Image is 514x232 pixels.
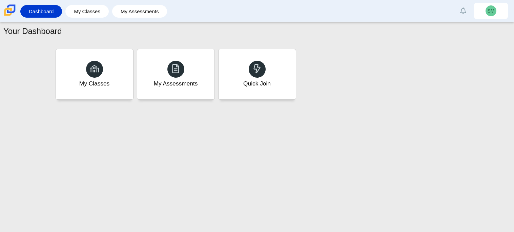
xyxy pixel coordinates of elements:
img: Carmen School of Science & Technology [3,3,17,17]
div: My Assessments [154,79,198,88]
a: My Assessments [137,49,215,100]
a: Alerts [456,3,471,18]
div: Quick Join [243,79,271,88]
div: My Classes [79,79,110,88]
a: My Classes [56,49,133,100]
span: SM [488,8,495,13]
a: Carmen School of Science & Technology [3,13,17,18]
a: My Assessments [116,5,164,18]
h1: Your Dashboard [3,25,62,37]
a: Dashboard [24,5,59,18]
a: Quick Join [218,49,296,100]
a: My Classes [69,5,105,18]
a: SM [474,3,508,19]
